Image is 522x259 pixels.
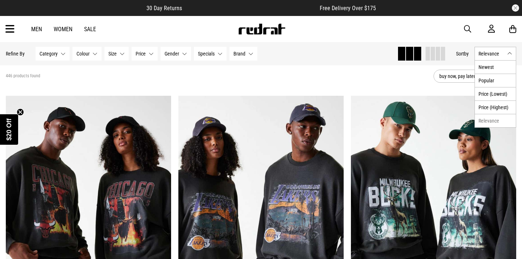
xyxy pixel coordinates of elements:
span: Brand [233,51,245,57]
span: Colour [76,51,90,57]
button: Category [36,47,70,61]
button: Size [104,47,129,61]
li: Price (Highest) [475,100,516,114]
span: Specials [198,51,215,57]
a: Women [54,26,72,33]
p: Refine By [6,51,25,57]
li: Price (Lowest) [475,87,516,100]
span: Size [108,51,117,57]
li: Newest [475,61,516,74]
a: Sale [84,26,96,33]
iframe: Customer reviews powered by Trustpilot [196,4,305,12]
button: Colour [72,47,101,61]
button: Close teaser [17,108,24,116]
button: Price [132,47,158,61]
span: 30 Day Returns [146,5,182,12]
img: Redrat logo [238,24,286,34]
li: Popular [475,74,516,87]
span: by [464,51,469,57]
button: Specials [194,47,227,61]
span: Category [40,51,58,57]
span: $20 Off [5,118,13,140]
span: Gender [165,51,179,57]
a: Men [31,26,42,33]
span: buy now, pay later option [439,72,500,81]
span: Free Delivery Over $175 [320,5,376,12]
button: Gender [161,47,191,61]
button: Sortby [456,49,469,58]
button: buy now, pay later option [434,70,516,83]
span: Relevance [478,51,504,57]
button: Brand [229,47,257,61]
button: Open LiveChat chat widget [6,3,28,25]
span: Price [136,51,146,57]
span: 446 products found [6,73,40,79]
li: Relevance [475,114,516,127]
button: Relevance [475,47,516,61]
